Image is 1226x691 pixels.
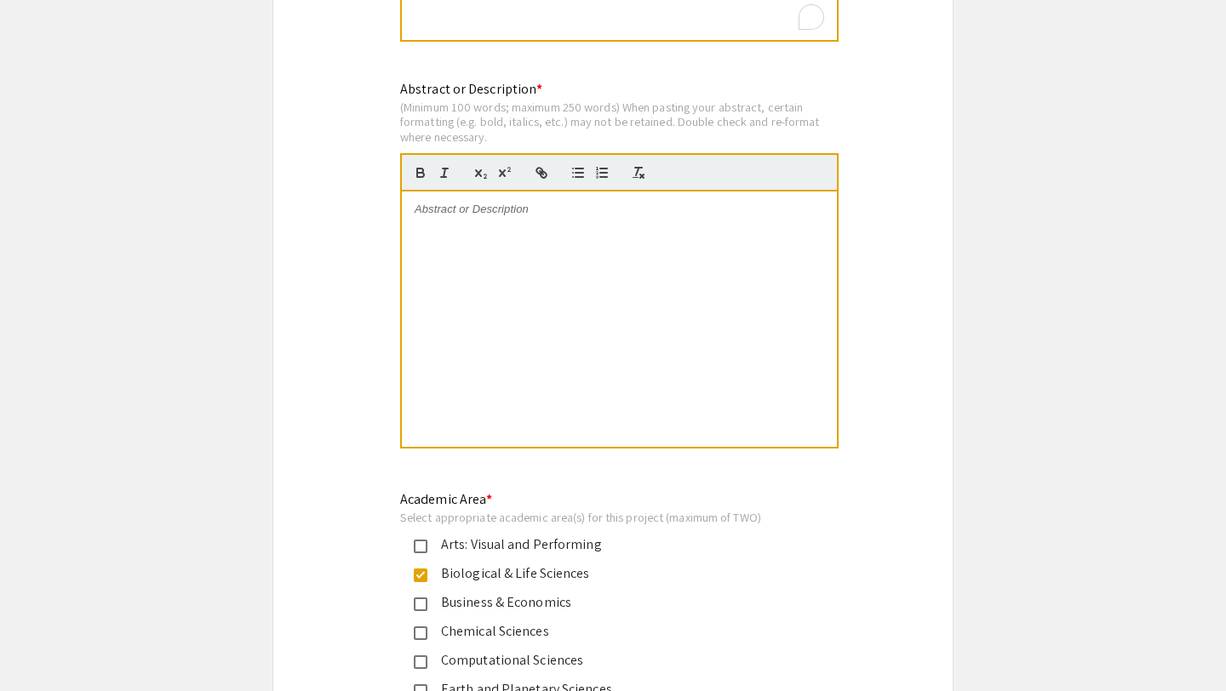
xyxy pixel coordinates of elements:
[427,534,785,555] div: Arts: Visual and Performing
[400,510,799,525] div: Select appropriate academic area(s) for this project (maximum of TWO)
[427,592,785,613] div: Business & Economics
[13,614,72,678] iframe: Chat
[427,563,785,584] div: Biological & Life Sciences
[400,80,542,98] mat-label: Abstract or Description
[427,650,785,671] div: Computational Sciences
[427,621,785,642] div: Chemical Sciences
[400,100,839,145] div: (Minimum 100 words; maximum 250 words) When pasting your abstract, certain formatting (e.g. bold,...
[400,490,492,508] mat-label: Academic Area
